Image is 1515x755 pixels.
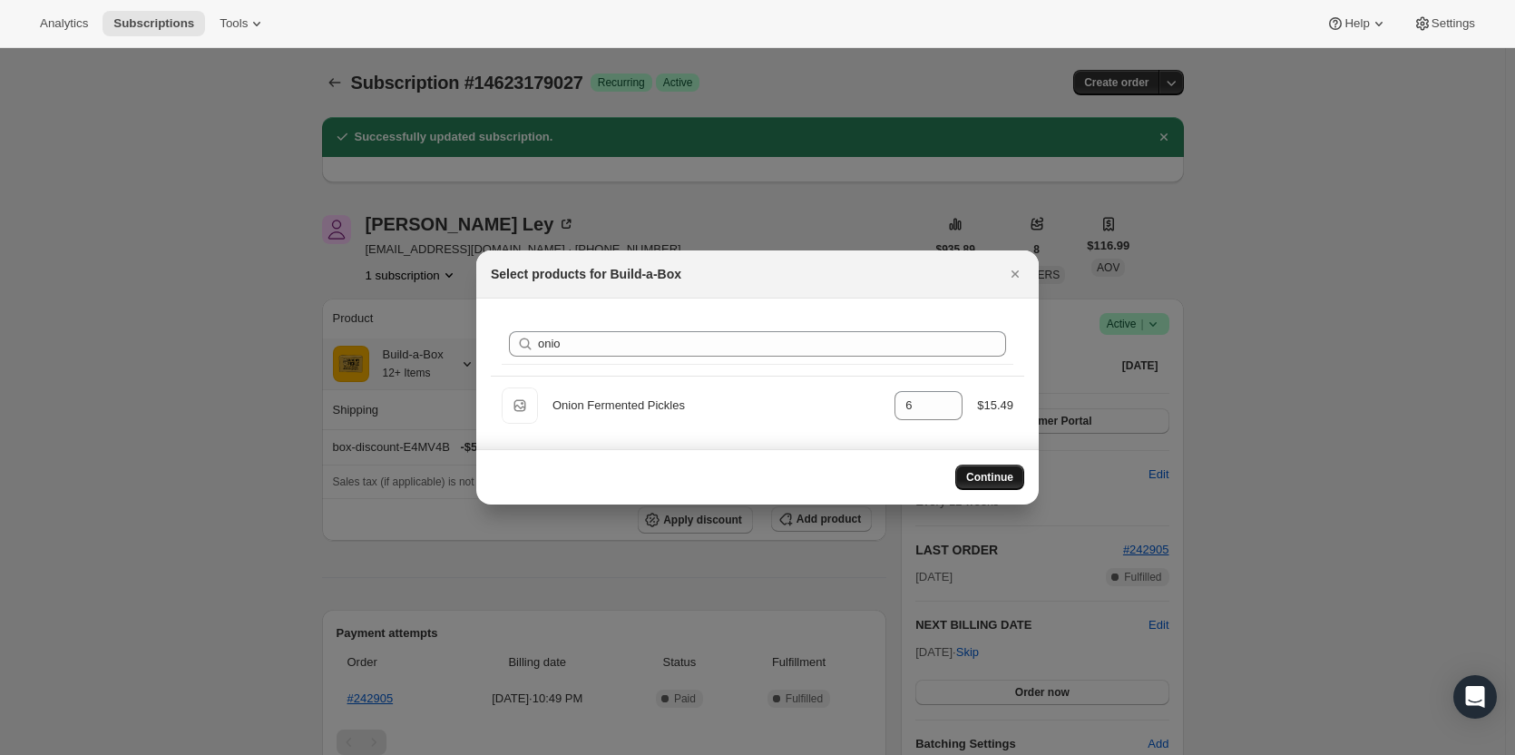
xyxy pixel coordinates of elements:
[209,11,277,36] button: Tools
[491,265,681,283] h2: Select products for Build-a-Box
[955,465,1024,490] button: Continue
[103,11,205,36] button: Subscriptions
[29,11,99,36] button: Analytics
[113,16,194,31] span: Subscriptions
[1315,11,1398,36] button: Help
[977,397,1013,415] div: $15.49
[1453,675,1497,719] div: Open Intercom Messenger
[966,470,1013,485] span: Continue
[1344,16,1369,31] span: Help
[552,397,880,415] div: Onion Fermented Pickles
[1002,261,1028,287] button: Close
[220,16,248,31] span: Tools
[1432,16,1475,31] span: Settings
[40,16,88,31] span: Analytics
[1403,11,1486,36] button: Settings
[538,331,1006,357] input: Search products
